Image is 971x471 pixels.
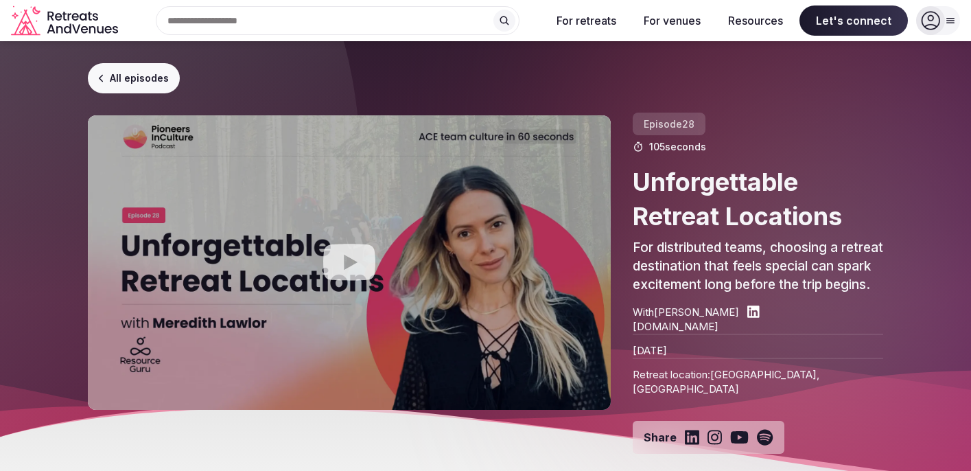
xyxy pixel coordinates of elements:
button: For retreats [546,5,627,36]
p: [DATE] [633,334,883,358]
a: Share on LinkedIn [685,429,699,446]
a: [DOMAIN_NAME] [633,319,883,334]
p: For distributed teams, choosing a retreat destination that feels special can spark excitement lon... [633,239,883,294]
h2: Unforgettable Retreat Locations [633,165,883,234]
svg: Retreats and Venues company logo [11,5,121,36]
span: Let's connect [799,5,908,36]
a: Share on Youtube [730,429,749,446]
a: Share on Instagram [707,429,722,446]
p: With [PERSON_NAME] [633,305,739,319]
a: All episodes [88,63,180,93]
span: Episode 28 [633,113,705,135]
a: Visit the homepage [11,5,121,36]
button: Resources [717,5,794,36]
button: For venues [633,5,712,36]
button: Play video [88,115,611,410]
a: Share on Spotify [757,429,773,446]
span: Share [644,430,677,445]
span: 105 seconds [649,140,706,154]
p: Retreat location: [GEOGRAPHIC_DATA], [GEOGRAPHIC_DATA] [633,358,883,396]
